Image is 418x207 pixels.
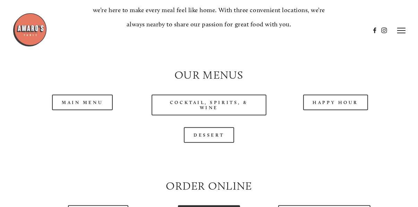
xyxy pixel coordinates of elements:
[12,12,47,47] img: Amaro's Table
[303,95,368,110] a: Happy Hour
[25,178,393,194] h2: Order Online
[52,95,113,110] a: Main Menu
[152,95,266,115] a: Cocktail, Spirits, & Wine
[25,67,393,83] h2: Our Menus
[184,127,234,143] a: Dessert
